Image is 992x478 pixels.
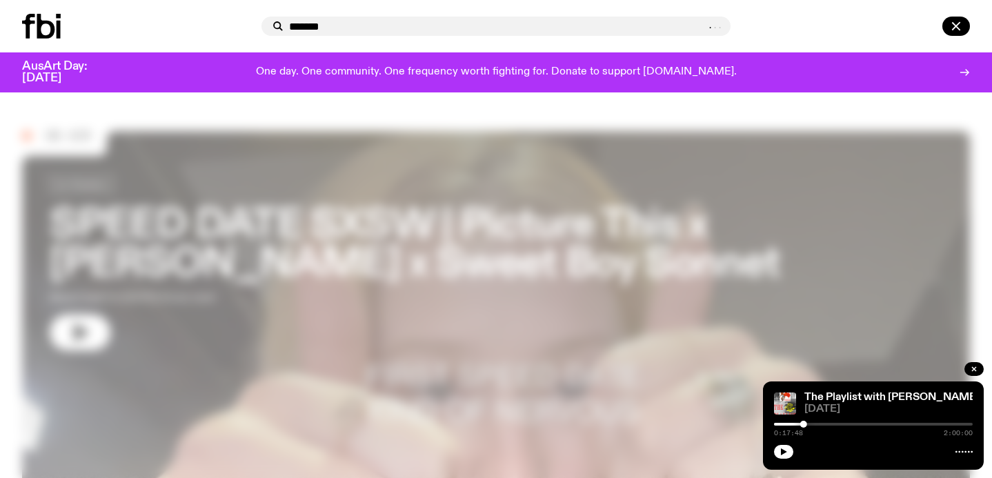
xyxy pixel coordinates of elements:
span: . [717,20,722,31]
span: . [713,20,717,31]
span: 2:00:00 [944,430,973,437]
span: [DATE] [804,404,973,415]
span: 0:17:48 [774,430,803,437]
h3: AusArt Day: [DATE] [22,61,110,84]
p: One day. One community. One frequency worth fighting for. Donate to support [DOMAIN_NAME]. [256,66,737,79]
span: . [708,20,713,31]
